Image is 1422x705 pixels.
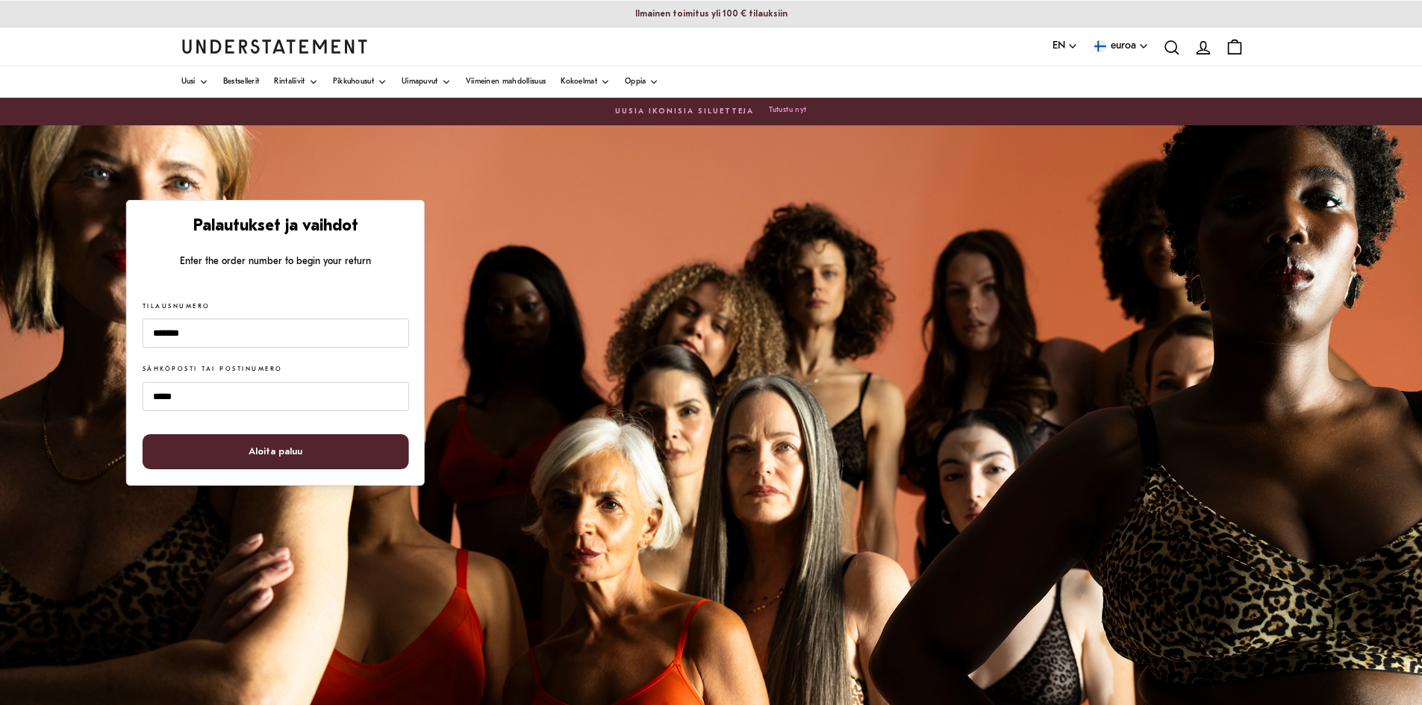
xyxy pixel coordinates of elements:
[402,78,438,86] font: Uimapuvut
[249,447,302,457] font: Aloita paluu
[615,107,754,116] font: Uusia ikonisia siluetteja
[769,106,806,114] font: Tutustu nyt
[223,66,260,98] a: Bestsellerit
[466,78,546,86] font: Viimeinen mahdollisuus
[143,434,408,469] button: Aloita paluu
[181,40,368,53] a: Vähättelyn kotisivu
[181,105,1241,119] a: Uusia ikonisia siluettejaTutustu nyt
[274,66,317,98] a: Rintaliivit
[193,218,358,235] font: Palautukset ja vaihdot
[466,66,546,98] a: Viimeinen mahdollisuus
[769,105,806,119] button: Tutustu nyt
[625,66,659,98] a: Oppia
[1053,40,1065,51] font: EN
[143,304,211,310] font: Tilausnumero
[561,66,610,98] a: Kokoelmat
[181,78,196,86] font: Uusi
[1093,38,1149,55] button: euroa
[1111,40,1136,51] font: euroa
[402,66,451,98] a: Uimapuvut
[143,366,283,372] font: Sähköposti tai postinumero
[274,78,305,86] font: Rintaliivit
[333,66,387,98] a: Pikkuhousut
[143,254,408,269] p: Enter the order number to begin your return
[1053,38,1078,55] button: EN
[223,78,260,86] font: Bestsellerit
[561,78,597,86] font: Kokoelmat
[333,78,374,86] font: Pikkuhousut
[181,66,208,98] a: Uusi
[625,78,646,86] font: Oppia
